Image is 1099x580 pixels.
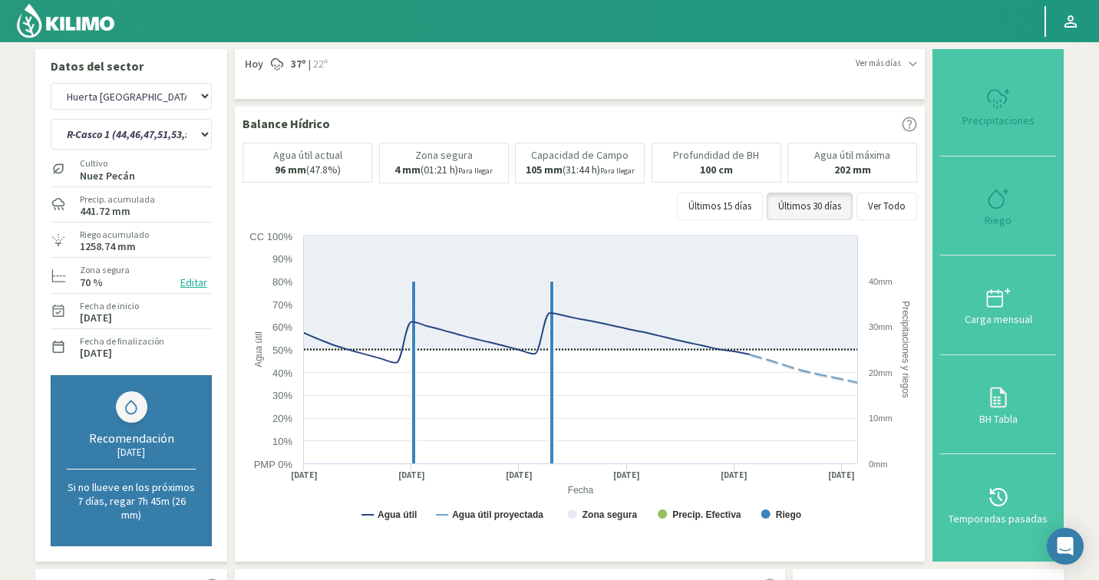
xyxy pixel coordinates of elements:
[80,263,130,277] label: Zona segura
[672,509,741,520] text: Precip. Efectiva
[767,193,853,220] button: Últimos 30 días
[940,157,1056,256] button: Riego
[80,313,112,323] label: [DATE]
[940,255,1056,355] button: Carga mensual
[272,299,292,311] text: 70%
[291,57,306,71] strong: 37º
[600,166,635,176] small: Para llegar
[67,446,196,459] div: [DATE]
[814,150,890,161] p: Agua útil máxima
[272,276,292,288] text: 80%
[673,150,759,161] p: Profundidad de BH
[869,460,887,469] text: 0mm
[945,215,1051,226] div: Riego
[1047,528,1084,565] div: Open Intercom Messenger
[583,509,638,520] text: Zona segura
[506,470,533,481] text: [DATE]
[275,164,341,176] p: (47.8%)
[856,57,901,70] span: Ver más días
[243,114,330,133] p: Balance Hídrico
[613,470,640,481] text: [DATE]
[452,509,543,520] text: Agua útil proyectada
[869,414,893,423] text: 10mm
[945,314,1051,325] div: Carga mensual
[940,454,1056,554] button: Temporadas pasadas
[394,163,421,176] b: 4 mm
[311,57,328,72] span: 22º
[378,509,417,520] text: Agua útil
[80,228,149,242] label: Riego acumulado
[568,485,594,496] text: Fecha
[272,413,292,424] text: 20%
[80,348,112,358] label: [DATE]
[721,470,748,481] text: [DATE]
[900,301,911,398] text: Precipitaciones y riegos
[940,57,1056,157] button: Precipitaciones
[254,459,293,470] text: PMP 0%
[458,166,493,176] small: Para llegar
[398,470,425,481] text: [DATE]
[80,171,135,181] label: Nuez Pecán
[243,57,263,72] span: Hoy
[80,193,155,206] label: Precip. acumulada
[272,321,292,333] text: 60%
[80,157,135,170] label: Cultivo
[176,274,212,292] button: Editar
[273,150,342,161] p: Agua útil actual
[272,390,292,401] text: 30%
[828,470,855,481] text: [DATE]
[869,277,893,286] text: 40mm
[940,355,1056,455] button: BH Tabla
[80,242,136,252] label: 1258.74 mm
[776,509,801,520] text: Riego
[275,163,306,176] b: 96 mm
[272,344,292,356] text: 50%
[80,278,103,288] label: 70 %
[67,430,196,446] div: Recomendación
[834,163,871,176] b: 202 mm
[526,163,563,176] b: 105 mm
[80,334,164,348] label: Fecha de finalización
[15,2,116,39] img: Kilimo
[51,57,212,75] p: Datos del sector
[700,163,733,176] b: 100 cm
[526,164,635,176] p: (31:44 h)
[291,470,318,481] text: [DATE]
[272,436,292,447] text: 10%
[253,331,264,367] text: Agua útil
[309,57,311,72] span: |
[945,414,1051,424] div: BH Tabla
[531,150,629,161] p: Capacidad de Campo
[80,299,139,313] label: Fecha de inicio
[272,253,292,265] text: 90%
[945,513,1051,524] div: Temporadas pasadas
[67,480,196,522] p: Si no llueve en los próximos 7 días, regar 7h 45m (26 mm)
[869,368,893,377] text: 20mm
[945,115,1051,126] div: Precipitaciones
[394,164,493,176] p: (01:21 h)
[415,150,473,161] p: Zona segura
[80,206,130,216] label: 441.72 mm
[677,193,763,220] button: Últimos 15 días
[869,322,893,331] text: 30mm
[249,231,292,242] text: CC 100%
[272,367,292,379] text: 40%
[856,193,917,220] button: Ver Todo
